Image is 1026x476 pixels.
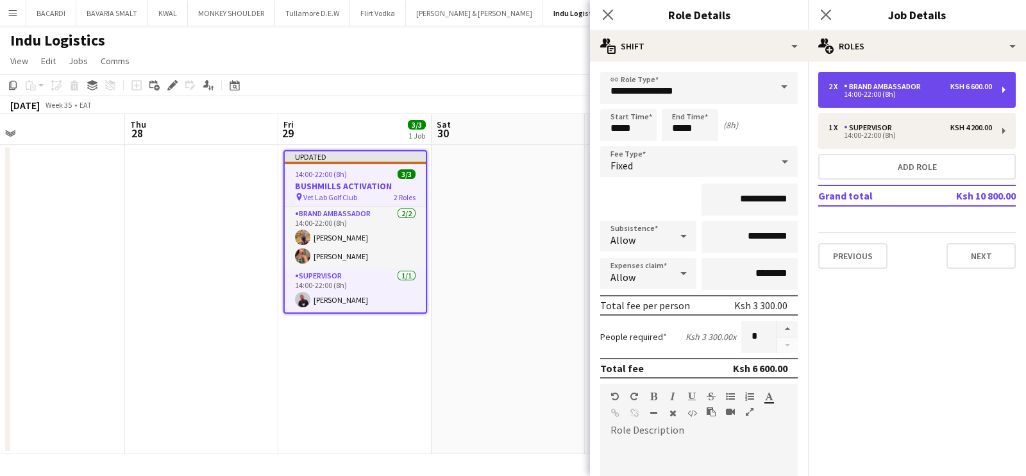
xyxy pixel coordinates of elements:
[10,55,28,67] span: View
[745,407,754,417] button: Fullscreen
[148,1,188,26] button: KWAL
[844,123,897,132] div: Supervisor
[818,243,887,269] button: Previous
[42,100,74,110] span: Week 35
[610,271,635,284] span: Allow
[588,126,605,140] span: 31
[726,391,735,402] button: Unordered List
[303,192,357,202] span: Vet Lab Golf Club
[130,119,146,130] span: Thu
[649,408,658,418] button: Horizontal Line
[590,31,808,62] div: Shift
[818,185,935,206] td: Grand total
[649,391,658,402] button: Bold
[723,119,738,131] div: (8h)
[946,243,1016,269] button: Next
[543,1,613,26] button: Indu Logistics
[707,407,716,417] button: Paste as plain text
[285,269,426,312] app-card-role: Supervisor1/114:00-22:00 (8h)[PERSON_NAME]
[808,6,1026,23] h3: Job Details
[101,55,130,67] span: Comms
[707,391,716,402] button: Strikethrough
[610,391,619,402] button: Undo
[590,6,808,23] h3: Role Details
[726,407,735,417] button: Insert video
[600,299,690,312] div: Total fee per person
[777,321,798,337] button: Increase
[295,169,347,179] span: 14:00-22:00 (8h)
[818,154,1016,180] button: Add role
[275,1,350,26] button: Tullamore D.E.W
[63,53,93,69] a: Jobs
[610,234,635,246] span: Allow
[764,391,773,402] button: Text Color
[685,331,736,343] div: Ksh 3 300.00 x
[394,192,416,202] span: 2 Roles
[76,1,148,26] button: BAVARIA SMALT
[935,185,1016,206] td: Ksh 10 800.00
[350,1,406,26] button: Flirt Vodka
[435,126,451,140] span: 30
[668,408,677,418] button: Clear Formatting
[808,31,1026,62] div: Roles
[398,169,416,179] span: 3/3
[668,391,677,402] button: Italic
[610,159,633,172] span: Fixed
[950,82,992,91] div: Ksh 6 600.00
[285,180,426,192] h3: BUSHMILLS ACTIVATION
[408,120,426,130] span: 3/3
[5,53,33,69] a: View
[128,126,146,140] span: 28
[745,391,754,402] button: Ordered List
[408,131,425,140] div: 1 Job
[828,82,844,91] div: 2 x
[69,55,88,67] span: Jobs
[41,55,56,67] span: Edit
[283,119,294,130] span: Fri
[285,151,426,162] div: Updated
[406,1,543,26] button: [PERSON_NAME] & [PERSON_NAME]
[687,391,696,402] button: Underline
[687,408,696,418] button: HTML Code
[630,391,639,402] button: Redo
[80,100,92,110] div: EAT
[600,331,667,343] label: People required
[600,362,644,375] div: Total fee
[10,31,105,50] h1: Indu Logistics
[828,123,844,132] div: 1 x
[285,207,426,269] app-card-role: Brand Ambassador2/214:00-22:00 (8h)[PERSON_NAME][PERSON_NAME]
[844,82,926,91] div: Brand Ambassador
[950,123,992,132] div: Ksh 4 200.00
[828,132,992,139] div: 14:00-22:00 (8h)
[10,99,40,112] div: [DATE]
[734,299,787,312] div: Ksh 3 300.00
[733,362,787,375] div: Ksh 6 600.00
[282,126,294,140] span: 29
[437,119,451,130] span: Sat
[26,1,76,26] button: BACARDI
[283,150,427,314] app-job-card: Updated14:00-22:00 (8h)3/3BUSHMILLS ACTIVATION Vet Lab Golf Club2 RolesBrand Ambassador2/214:00-2...
[96,53,135,69] a: Comms
[36,53,61,69] a: Edit
[828,91,992,98] div: 14:00-22:00 (8h)
[188,1,275,26] button: MONKEY SHOULDER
